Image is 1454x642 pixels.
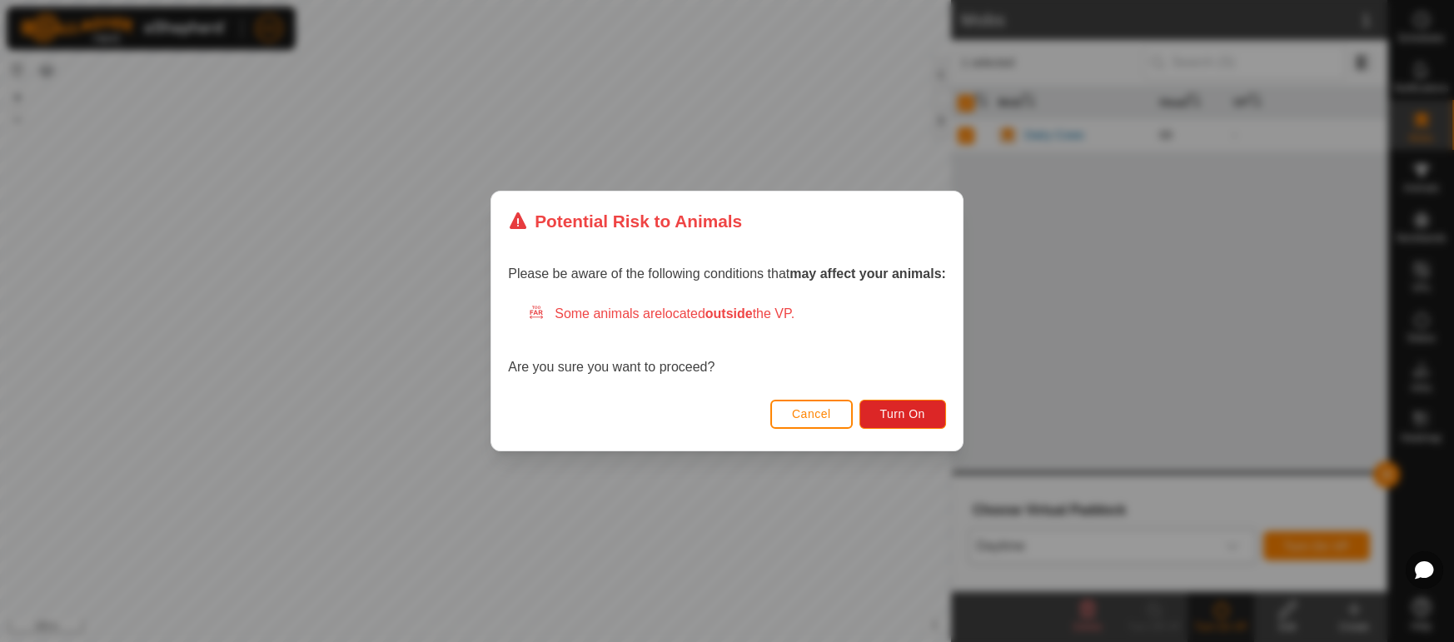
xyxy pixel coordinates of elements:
[880,407,925,421] span: Turn On
[789,266,946,281] strong: may affect your animals:
[662,306,794,321] span: located the VP.
[859,400,946,429] button: Turn On
[770,400,853,429] button: Cancel
[508,266,946,281] span: Please be aware of the following conditions that
[508,208,742,234] div: Potential Risk to Animals
[792,407,831,421] span: Cancel
[705,306,753,321] strong: outside
[528,304,946,324] div: Some animals are
[508,304,946,377] div: Are you sure you want to proceed?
